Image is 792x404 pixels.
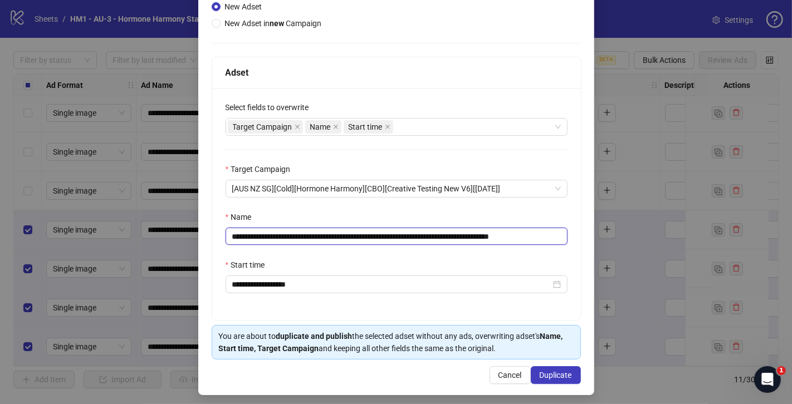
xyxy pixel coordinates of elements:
[226,66,568,80] div: Adset
[295,124,300,130] span: close
[270,19,285,28] strong: new
[276,332,353,341] strong: duplicate and publish
[219,330,574,354] div: You are about to the selected adset without any ads, overwriting adset's and keeping all other fi...
[225,19,322,28] span: New Adset in Campaign
[344,120,393,134] span: Start time
[531,366,581,384] button: Duplicate
[225,2,262,11] span: New Adset
[333,124,339,130] span: close
[305,120,341,134] span: Name
[385,124,390,130] span: close
[777,366,786,375] span: 1
[228,120,303,134] span: Target Campaign
[226,228,568,245] input: Name
[498,371,522,380] span: Cancel
[540,371,572,380] span: Duplicate
[226,211,258,223] label: Name
[233,121,292,133] span: Target Campaign
[349,121,383,133] span: Start time
[226,101,316,114] label: Select fields to overwrite
[754,366,781,393] iframe: Intercom live chat
[232,180,561,197] span: [AUS NZ SG][Cold][Hormone Harmony][CBO][Creative Testing New V6][18 Sept 2025]
[226,163,297,175] label: Target Campaign
[232,278,551,290] input: Start time
[490,366,531,384] button: Cancel
[226,259,272,271] label: Start time
[219,332,563,353] strong: Name, Start time, Target Campaign
[310,121,331,133] span: Name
